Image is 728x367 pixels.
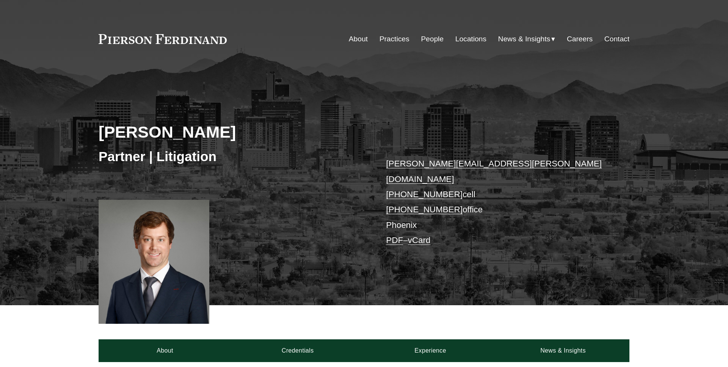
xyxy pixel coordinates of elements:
a: Experience [364,339,497,362]
a: Locations [455,32,486,46]
a: About [99,339,231,362]
a: Contact [604,32,629,46]
h3: Partner | Litigation [99,148,364,165]
a: [PERSON_NAME][EMAIL_ADDRESS][PERSON_NAME][DOMAIN_NAME] [386,159,602,183]
a: About [349,32,368,46]
a: [PHONE_NUMBER] [386,205,463,214]
a: PDF [386,235,403,245]
a: Credentials [231,339,364,362]
a: Careers [567,32,593,46]
a: People [421,32,444,46]
span: News & Insights [498,33,551,46]
p: cell office Phoenix – [386,156,607,248]
a: Practices [380,32,409,46]
a: folder dropdown [498,32,555,46]
a: [PHONE_NUMBER] [386,190,463,199]
a: vCard [408,235,431,245]
h2: [PERSON_NAME] [99,122,364,142]
a: News & Insights [497,339,629,362]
